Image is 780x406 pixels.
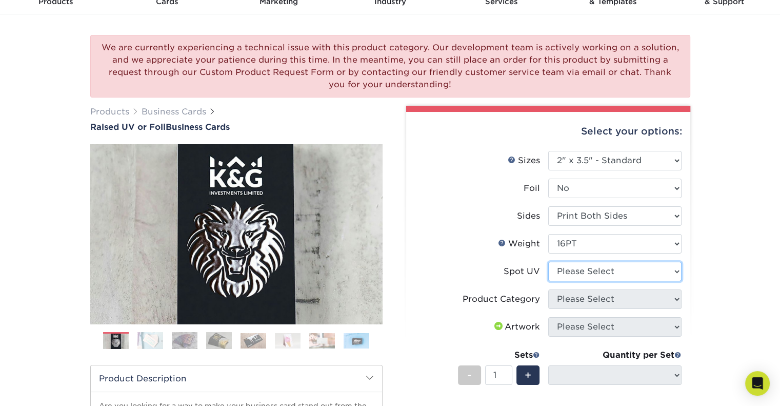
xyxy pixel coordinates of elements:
a: Business Cards [142,107,206,117]
img: Business Cards 03 [172,332,197,350]
img: Business Cards 07 [309,333,335,349]
div: Foil [524,182,540,195]
div: We are currently experiencing a technical issue with this product category. Our development team ... [90,35,690,98]
a: Raised UV or FoilBusiness Cards [90,122,383,132]
img: Business Cards 08 [344,333,369,349]
img: Business Cards 02 [137,332,163,350]
h1: Business Cards [90,122,383,132]
div: Weight [498,238,540,250]
span: + [525,368,531,383]
img: Business Cards 04 [206,332,232,350]
div: Spot UV [504,265,540,278]
div: Product Category [463,293,540,305]
div: Sizes [508,154,540,167]
span: - [467,368,472,383]
div: Sets [458,349,540,361]
div: Quantity per Set [548,349,682,361]
img: Business Cards 05 [241,333,266,349]
div: Sides [517,210,540,222]
img: Business Cards 06 [275,333,301,349]
div: Open Intercom Messenger [745,371,770,396]
div: Artwork [492,321,540,333]
div: Select your options: [414,112,682,151]
h2: Product Description [91,365,382,392]
a: Products [90,107,129,117]
img: Raised UV or Foil 01 [90,88,383,380]
img: Business Cards 01 [103,328,129,354]
span: Raised UV or Foil [90,122,166,132]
